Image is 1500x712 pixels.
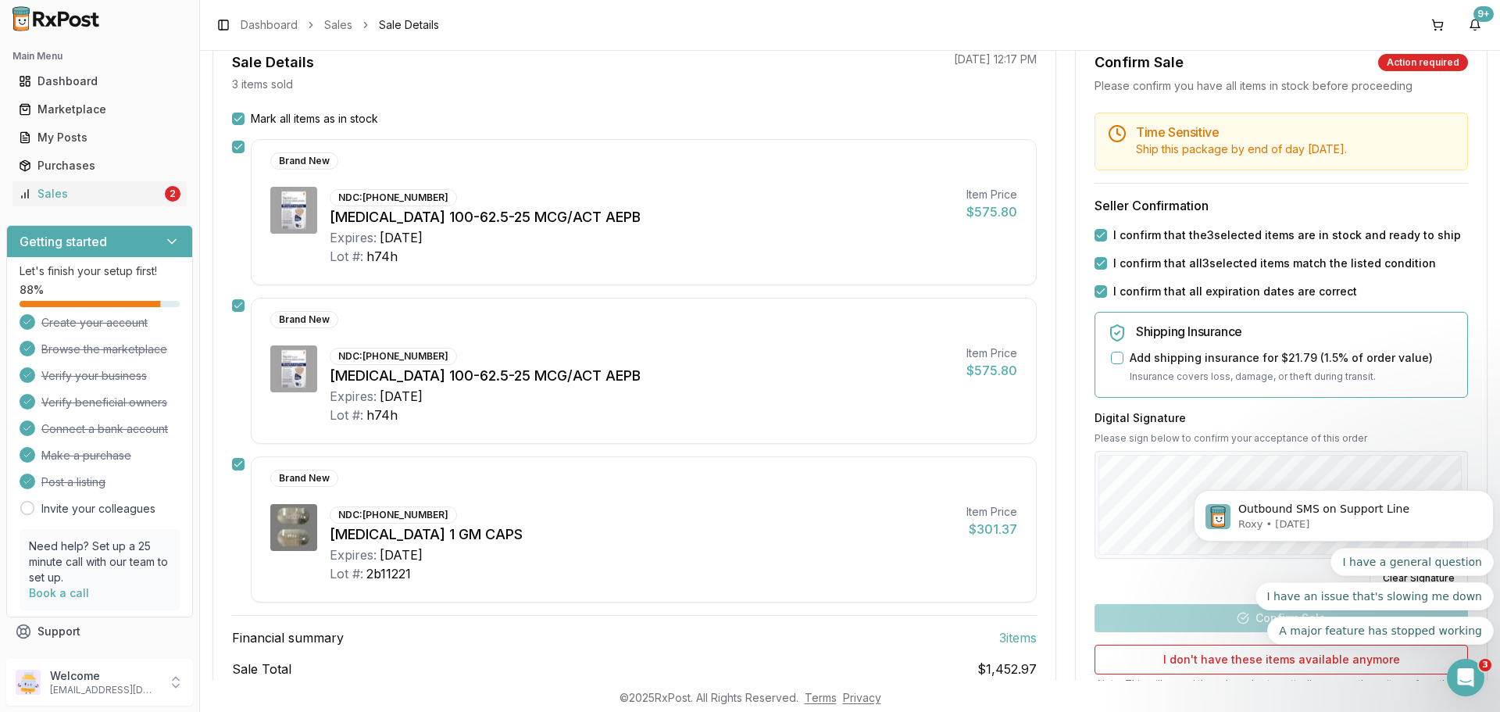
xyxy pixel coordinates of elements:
p: Need help? Set up a 25 minute call with our team to set up. [29,538,170,585]
div: Brand New [270,311,338,328]
h5: Time Sensitive [1136,126,1455,138]
h3: Digital Signature [1095,410,1468,426]
span: Verify your business [41,368,147,384]
div: [MEDICAL_DATA] 100-62.5-25 MCG/ACT AEPB [330,206,954,228]
span: Verify beneficial owners [41,395,167,410]
a: Terms [805,691,837,704]
div: Expires: [330,387,377,406]
div: Dashboard [19,73,180,89]
button: Sales2 [6,181,193,206]
img: User avatar [16,670,41,695]
img: Trelegy Ellipta 100-62.5-25 MCG/ACT AEPB [270,187,317,234]
a: Book a call [29,586,89,599]
span: Post a listing [41,474,105,490]
div: Lot #: [330,247,363,266]
p: Please sign below to confirm your acceptance of this order [1095,432,1468,445]
div: $575.80 [966,202,1017,221]
h3: Getting started [20,232,107,251]
img: RxPost Logo [6,6,106,31]
p: Welcome [50,668,159,684]
div: Sales [19,186,162,202]
p: Let's finish your setup first! [20,263,180,279]
span: $1,452.97 [977,660,1037,678]
a: Sales2 [12,180,187,208]
h5: Shipping Insurance [1136,325,1455,338]
span: Sale Details [379,17,439,33]
span: Connect a bank account [41,421,168,437]
label: Add shipping insurance for $21.79 ( 1.5 % of order value) [1130,350,1433,366]
div: Brand New [270,152,338,170]
div: 2b11221 [366,564,411,583]
p: 3 items sold [232,77,293,92]
div: Please confirm you have all items in stock before proceeding [1095,78,1468,94]
label: I confirm that the 3 selected items are in stock and ready to ship [1113,227,1461,243]
span: Make a purchase [41,448,131,463]
p: Note: This will cancel the sale and automatically remove these items from the marketplace. [1095,678,1468,703]
nav: breadcrumb [241,17,439,33]
a: Sales [324,17,352,33]
div: Item Price [966,345,1017,361]
span: Financial summary [232,628,344,647]
div: h74h [366,247,398,266]
button: Purchases [6,153,193,178]
button: Dashboard [6,69,193,94]
a: Invite your colleagues [41,501,155,517]
div: Item Price [966,504,1017,520]
a: Dashboard [12,67,187,95]
span: 3 item s [999,628,1037,647]
button: Support [6,617,193,646]
span: Create your account [41,315,148,331]
p: [EMAIL_ADDRESS][DOMAIN_NAME] [50,684,159,696]
div: Expires: [330,228,377,247]
label: I confirm that all expiration dates are correct [1113,284,1357,299]
h3: Seller Confirmation [1095,196,1468,215]
div: [DATE] [380,546,423,564]
span: Sale Total [232,660,291,678]
div: 2 [165,186,180,202]
div: Item Price [966,187,1017,202]
div: $301.37 [966,520,1017,538]
div: $575.80 [966,361,1017,380]
a: My Posts [12,123,187,152]
a: Purchases [12,152,187,180]
div: 9+ [1473,6,1494,22]
span: Feedback [37,652,91,667]
div: Lot #: [330,406,363,424]
span: Ship this package by end of day [DATE] . [1136,142,1347,156]
label: Mark all items as in stock [251,111,378,127]
span: 3 [1479,659,1491,671]
span: Browse the marketplace [41,342,167,357]
span: 88 % [20,282,44,298]
div: [MEDICAL_DATA] 1 GM CAPS [330,524,954,546]
h2: Main Menu [12,50,187,63]
div: [DATE] [380,387,423,406]
a: Privacy [843,691,881,704]
div: h74h [366,406,398,424]
p: Insurance covers loss, damage, or theft during transit. [1130,369,1455,385]
a: Dashboard [241,17,298,33]
div: My Posts [19,130,180,145]
div: [MEDICAL_DATA] 100-62.5-25 MCG/ACT AEPB [330,365,954,387]
div: Expires: [330,546,377,564]
div: Purchases [19,158,180,174]
iframe: Intercom live chat [1447,659,1484,696]
div: Marketplace [19,102,180,117]
div: NDC: [PHONE_NUMBER] [330,506,457,524]
div: NDC: [PHONE_NUMBER] [330,348,457,365]
button: I don't have these items available anymore [1095,645,1468,674]
div: Lot #: [330,564,363,583]
p: [DATE] 12:17 PM [954,52,1037,67]
img: Vascepa 1 GM CAPS [270,504,317,551]
button: 9+ [1462,13,1487,38]
button: My Posts [6,125,193,150]
button: Marketplace [6,97,193,122]
button: Feedback [6,646,193,674]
